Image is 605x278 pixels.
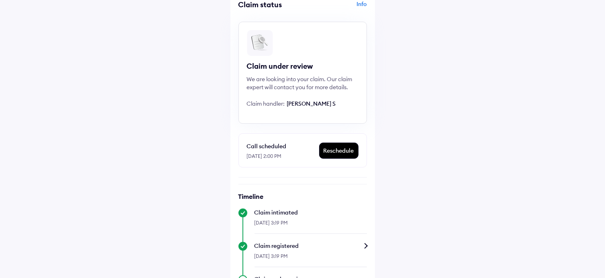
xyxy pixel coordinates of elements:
h6: Timeline [238,192,367,200]
div: Claim under review [247,61,359,71]
div: Claim intimated [255,208,367,217]
span: Claim handler: [247,100,285,107]
div: [DATE] 2:00 PM [247,151,319,159]
div: [DATE] 3:19 PM [255,217,367,234]
div: We are looking into your claim. Our claim expert will contact you for more details. [247,75,359,91]
div: [DATE] 3:19 PM [255,250,367,267]
div: Reschedule [320,143,358,158]
div: Claim registered [255,242,367,250]
span: [PERSON_NAME] S [287,100,336,107]
div: Call scheduled [247,141,319,151]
